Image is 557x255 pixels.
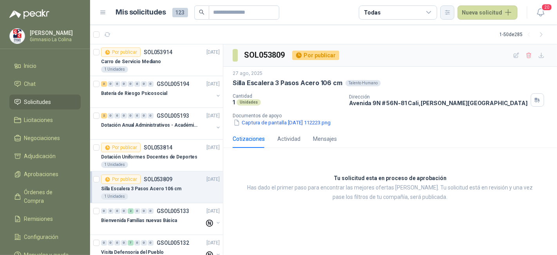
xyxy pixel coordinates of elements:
a: 0 0 0 0 2 0 0 0 GSOL005133[DATE] Bienvenida Familias nuevas Básica [101,206,221,231]
div: 0 [114,113,120,118]
p: [DATE] [206,239,220,247]
button: Captura de pantalla [DATE] 112223.png [233,118,331,127]
p: Gimnasio La Colina [30,37,79,42]
div: 0 [121,240,127,246]
span: Órdenes de Compra [24,188,73,205]
span: Remisiones [24,215,53,223]
span: Adjudicación [24,152,56,160]
div: 1 Unidades [101,193,128,200]
button: 20 [533,5,548,20]
div: Unidades [237,99,261,106]
a: 3 0 0 0 0 0 0 0 GSOL005194[DATE] Batería de Riesgo Psicosocial [101,79,221,104]
div: 0 [101,208,107,214]
p: [DATE] [206,49,220,56]
div: 0 [141,208,147,214]
div: 2 [128,208,134,214]
div: Mensajes [313,135,337,143]
div: 0 [148,81,154,87]
div: Cotizaciones [233,135,265,143]
div: 0 [114,81,120,87]
span: Inicio [24,62,37,70]
p: Dotación Uniformes Docentes de Deportes [101,153,197,161]
div: Por publicar [101,175,141,184]
p: GSOL005193 [157,113,189,118]
span: Aprobaciones [24,170,59,178]
a: Por publicarSOL053809[DATE] Silla Escalera 3 Pasos Acero 106 cm1 Unidades [90,171,223,203]
a: Por publicarSOL053814[DATE] Dotación Uniformes Docentes de Deportes1 Unidades [90,140,223,171]
div: 0 [141,113,147,118]
div: 1 Unidades [101,66,128,73]
div: 0 [134,113,140,118]
div: Por publicar [101,143,141,152]
p: [DATE] [206,80,220,88]
p: [DATE] [206,176,220,183]
a: Aprobaciones [9,167,81,182]
p: GSOL005133 [157,208,189,214]
p: [PERSON_NAME] [30,30,79,36]
div: 0 [141,81,147,87]
span: Negociaciones [24,134,60,142]
p: Has dado el primer paso para encontrar las mejores ofertas [PERSON_NAME]. Tu solicitud está en re... [243,183,537,202]
div: 0 [114,240,120,246]
div: 0 [121,113,127,118]
p: Dotación Anual Administrativos - Académicos [101,122,199,129]
p: Carro de Servicio Mediano [101,58,161,66]
span: 123 [172,8,188,17]
img: Company Logo [10,29,25,44]
div: 0 [128,113,134,118]
span: Solicitudes [24,98,51,106]
div: 0 [108,113,114,118]
p: Silla Escalera 3 Pasos Acero 106 cm [101,185,181,193]
div: 1 Unidades [101,162,128,168]
div: Actividad [277,135,300,143]
div: Talento Humano [345,80,381,86]
div: 0 [108,240,114,246]
div: 0 [134,240,140,246]
a: 2 0 0 0 0 0 0 0 GSOL005193[DATE] Dotación Anual Administrativos - Académicos [101,111,221,136]
div: 2 [101,113,107,118]
div: 3 [101,81,107,87]
a: Inicio [9,58,81,73]
div: 0 [134,208,140,214]
h1: Mis solicitudes [116,7,166,18]
div: 0 [148,208,154,214]
div: 7 [128,240,134,246]
a: Licitaciones [9,113,81,127]
span: 20 [541,4,552,11]
p: Avenida 9N # 56N-81 Cali , [PERSON_NAME][GEOGRAPHIC_DATA] [349,100,527,106]
img: Logo peakr [9,9,49,19]
p: Bienvenida Familias nuevas Básica [101,217,177,224]
p: Dirección [349,94,527,100]
p: Silla Escalera 3 Pasos Acero 106 cm [233,79,342,87]
div: Todas [364,8,380,17]
span: Chat [24,80,36,88]
h3: Tu solicitud esta en proceso de aprobación [334,174,447,183]
p: [DATE] [206,144,220,151]
div: 0 [101,240,107,246]
span: Configuración [24,233,59,241]
p: [DATE] [206,112,220,120]
div: 0 [108,208,114,214]
a: Adjudicación [9,149,81,164]
div: 0 [121,81,127,87]
a: Solicitudes [9,95,81,109]
p: SOL053809 [144,177,172,182]
a: Por publicarSOL053914[DATE] Carro de Servicio Mediano1 Unidades [90,44,223,76]
a: Órdenes de Compra [9,185,81,208]
p: Documentos de apoyo [233,113,554,118]
a: Chat [9,76,81,91]
div: 0 [134,81,140,87]
div: Por publicar [101,47,141,57]
div: Por publicar [292,51,339,60]
div: 0 [148,240,154,246]
div: 0 [148,113,154,118]
p: 27 ago, 2025 [233,70,262,77]
h3: SOL053809 [244,49,286,61]
p: Batería de Riesgo Psicosocial [101,90,167,97]
a: Negociaciones [9,131,81,146]
p: SOL053914 [144,49,172,55]
div: 0 [128,81,134,87]
a: Configuración [9,229,81,244]
a: Remisiones [9,211,81,226]
p: [DATE] [206,208,220,215]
